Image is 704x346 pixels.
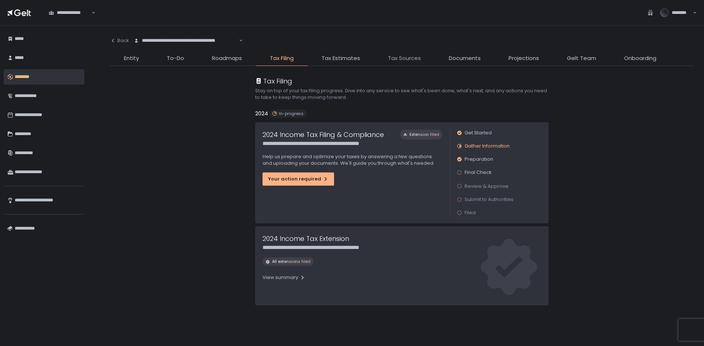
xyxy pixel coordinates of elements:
p: Help us prepare and optimize your taxes by answering a few questions and uploading your documents... [263,153,442,167]
span: Onboarding [624,54,656,63]
span: Projections [509,54,539,63]
button: Your action required [263,172,334,186]
button: Back [110,33,129,48]
h2: 2024 [255,109,268,118]
span: All extensions filed [272,259,311,264]
div: Search for option [129,33,243,48]
span: To-Do [167,54,184,63]
span: Extension filed [410,132,439,137]
span: Review & Approve [465,183,509,190]
span: Documents [449,54,481,63]
h2: Stay on top of your tax filing progress. Dive into any service to see what's been done, what's ne... [255,88,549,101]
h1: 2024 Income Tax Extension [263,234,349,243]
span: Final Check [465,169,492,176]
span: Entity [124,54,139,63]
span: Roadmaps [212,54,242,63]
div: View summary [263,274,305,281]
span: Gather Information [465,143,510,149]
span: Filed [465,209,476,216]
button: View summary [263,272,305,283]
span: Tax Estimates [322,54,360,63]
div: Tax Filing [255,76,292,86]
span: Get Started [465,130,492,136]
span: Preparation [465,156,493,163]
div: Search for option [44,5,95,21]
span: Gelt Team [567,54,596,63]
span: In-progress [279,111,304,116]
span: Submit to Authorities [465,196,513,203]
div: Back [110,37,129,44]
span: Tax Filing [270,54,294,63]
span: Tax Sources [388,54,421,63]
h1: 2024 Income Tax Filing & Compliance [263,130,384,139]
div: Your action required [268,176,329,182]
